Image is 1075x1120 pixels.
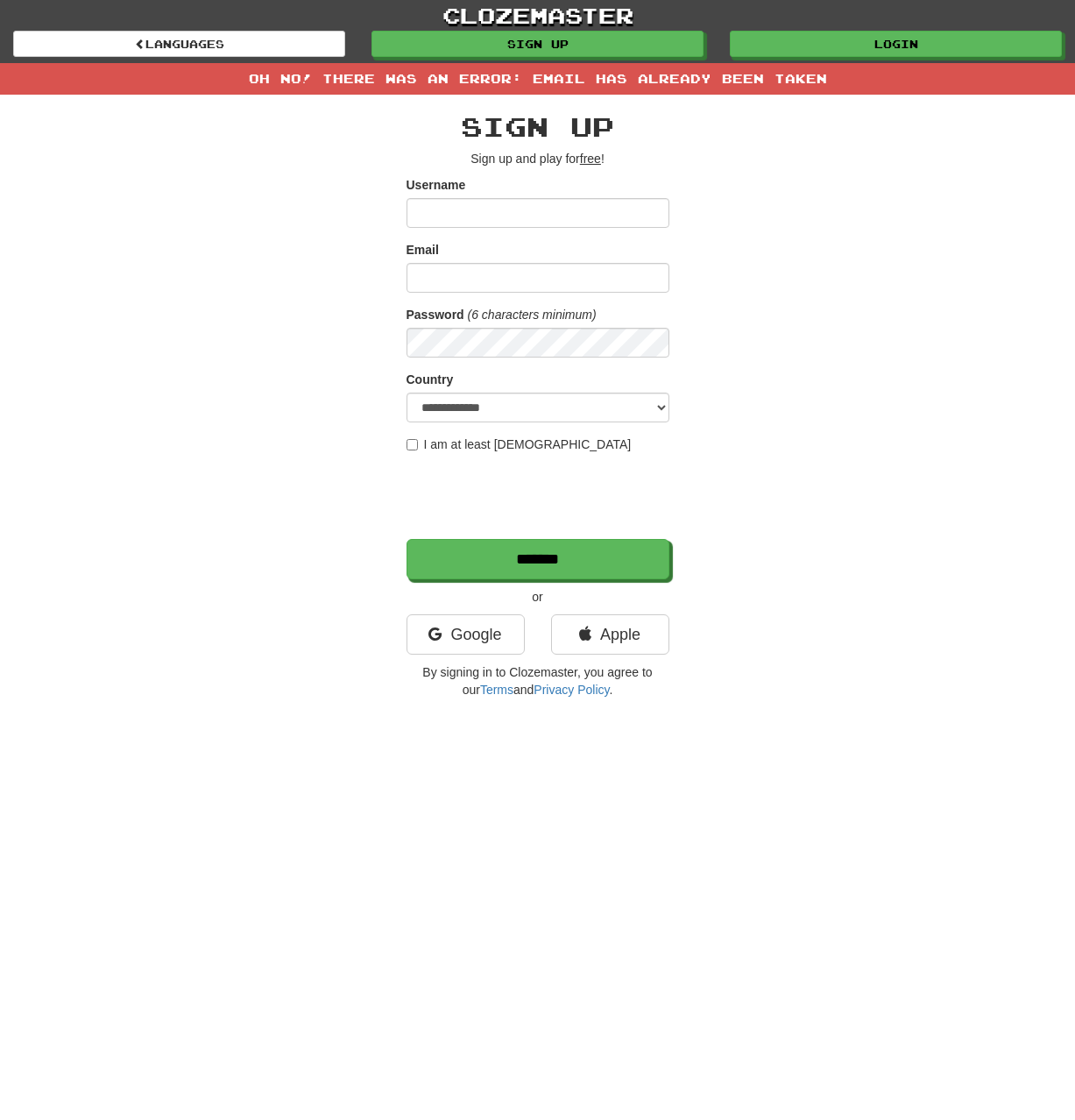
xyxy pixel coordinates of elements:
[371,31,704,57] a: Sign up
[407,112,669,141] h2: Sign up
[407,436,632,453] label: I am at least [DEMOGRAPHIC_DATA]
[580,152,601,166] u: free
[480,683,513,697] a: Terms
[407,306,464,323] label: Password
[407,371,454,388] label: Country
[407,439,418,450] input: I am at least [DEMOGRAPHIC_DATA]
[534,683,609,697] a: Privacy Policy
[407,241,439,259] label: Email
[551,614,669,655] a: Apple
[730,31,1062,57] a: Login
[407,588,669,606] p: or
[13,31,345,57] a: Languages
[407,176,466,194] label: Username
[407,614,525,655] a: Google
[468,308,597,322] em: (6 characters minimum)
[407,150,669,167] p: Sign up and play for !
[407,462,673,530] iframe: reCAPTCHA
[407,663,669,698] p: By signing in to Clozemaster, you agree to our and .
